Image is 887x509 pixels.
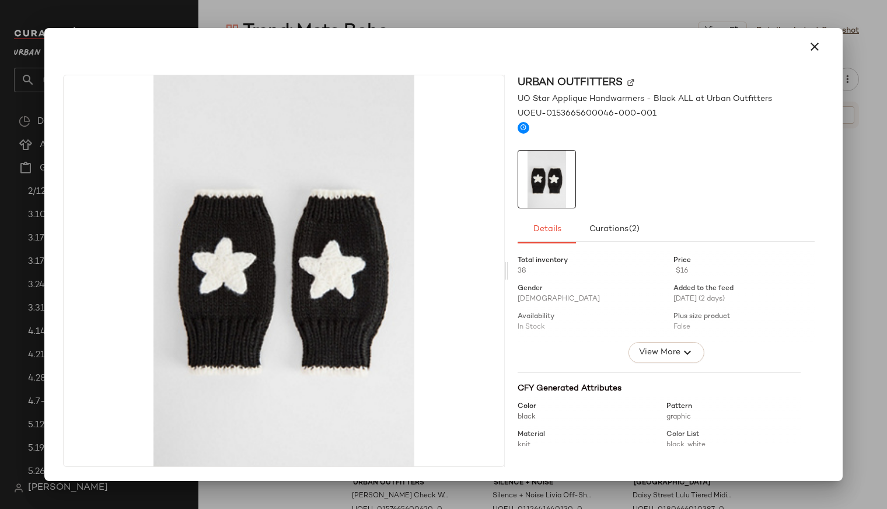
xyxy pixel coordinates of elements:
[628,225,640,234] span: (2)
[638,346,680,360] span: View More
[518,93,772,105] span: UO Star Applique Handwarmers - Black ALL at Urban Outfitters
[628,342,704,363] button: View More
[532,225,561,234] span: Details
[627,79,634,86] img: svg%3e
[518,107,656,120] span: UOEU-0153665600046-000-001
[518,75,623,90] span: Urban Outfitters
[64,75,504,466] img: 0153665600046_001_a2
[588,225,640,234] span: Curations
[518,382,801,395] div: CFY Generated Attributes
[518,151,575,208] img: 0153665600046_001_a2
